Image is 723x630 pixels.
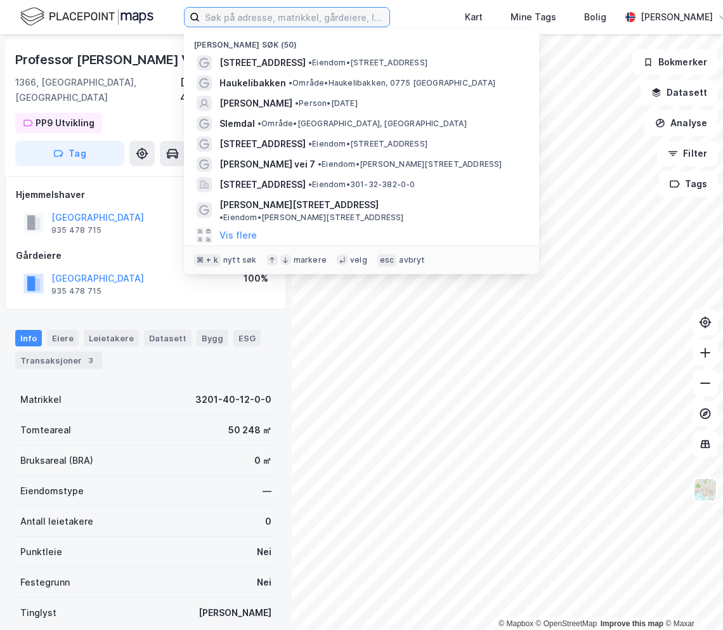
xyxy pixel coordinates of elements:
[15,330,42,346] div: Info
[257,575,271,590] div: Nei
[15,75,180,105] div: 1366, [GEOGRAPHIC_DATA], [GEOGRAPHIC_DATA]
[16,248,276,263] div: Gårdeiere
[265,514,271,529] div: 0
[632,49,718,75] button: Bokmerker
[180,75,277,105] div: [GEOGRAPHIC_DATA], 40/12
[219,213,404,223] span: Eiendom • [PERSON_NAME][STREET_ADDRESS]
[15,49,221,70] div: Professor [PERSON_NAME] Vei 28
[20,6,153,28] img: logo.f888ab2527a4732fd821a326f86c7f29.svg
[36,115,94,131] div: PP9 Utvikling
[350,255,367,265] div: velg
[318,159,322,169] span: •
[20,605,56,620] div: Tinglyst
[295,98,358,108] span: Person • [DATE]
[228,423,271,438] div: 50 248 ㎡
[263,483,271,499] div: —
[601,619,663,628] a: Improve this map
[219,213,223,222] span: •
[184,30,539,53] div: [PERSON_NAME] søk (50)
[199,605,271,620] div: [PERSON_NAME]
[20,514,93,529] div: Antall leietakere
[15,351,102,369] div: Transaksjoner
[219,55,306,70] span: [STREET_ADDRESS]
[289,78,495,88] span: Område • Haukelibakken, 0775 [GEOGRAPHIC_DATA]
[659,171,718,197] button: Tags
[219,75,286,91] span: Haukelibakken
[377,254,397,266] div: esc
[511,10,556,25] div: Mine Tags
[308,58,312,67] span: •
[15,141,124,166] button: Tag
[660,569,723,630] iframe: Chat Widget
[308,58,427,68] span: Eiendom • [STREET_ADDRESS]
[195,392,271,407] div: 3201-40-12-0-0
[644,110,718,136] button: Analyse
[465,10,483,25] div: Kart
[219,157,315,172] span: [PERSON_NAME] vei 7
[20,423,71,438] div: Tomteareal
[536,619,597,628] a: OpenStreetMap
[289,78,292,88] span: •
[223,255,257,265] div: nytt søk
[693,478,717,502] img: Z
[219,96,292,111] span: [PERSON_NAME]
[584,10,606,25] div: Bolig
[641,10,713,25] div: [PERSON_NAME]
[295,98,299,108] span: •
[219,177,306,192] span: [STREET_ADDRESS]
[84,330,139,346] div: Leietakere
[47,330,79,346] div: Eiere
[294,255,327,265] div: markere
[219,136,306,152] span: [STREET_ADDRESS]
[257,119,467,129] span: Område • [GEOGRAPHIC_DATA], [GEOGRAPHIC_DATA]
[657,141,718,166] button: Filter
[219,197,379,213] span: [PERSON_NAME][STREET_ADDRESS]
[20,544,62,560] div: Punktleie
[84,354,97,367] div: 3
[308,180,312,189] span: •
[200,8,389,27] input: Søk på adresse, matrikkel, gårdeiere, leietakere eller personer
[16,187,276,202] div: Hjemmelshaver
[498,619,533,628] a: Mapbox
[20,453,93,468] div: Bruksareal (BRA)
[244,271,268,286] div: 100%
[308,139,312,148] span: •
[257,119,261,128] span: •
[20,483,84,499] div: Eiendomstype
[257,544,271,560] div: Nei
[641,80,718,105] button: Datasett
[51,225,101,235] div: 935 478 715
[399,255,425,265] div: avbryt
[144,330,192,346] div: Datasett
[318,159,502,169] span: Eiendom • [PERSON_NAME][STREET_ADDRESS]
[308,139,427,149] span: Eiendom • [STREET_ADDRESS]
[194,254,221,266] div: ⌘ + k
[219,228,257,243] button: Vis flere
[254,453,271,468] div: 0 ㎡
[20,575,70,590] div: Festegrunn
[233,330,261,346] div: ESG
[308,180,415,190] span: Eiendom • 301-32-382-0-0
[219,116,255,131] span: Slemdal
[197,330,228,346] div: Bygg
[20,392,62,407] div: Matrikkel
[51,286,101,296] div: 935 478 715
